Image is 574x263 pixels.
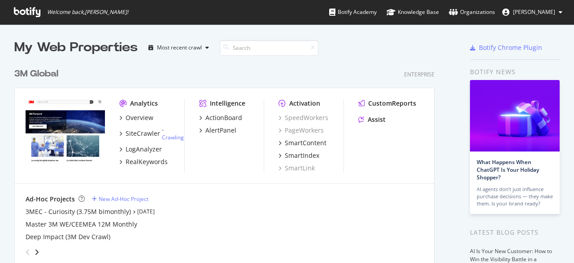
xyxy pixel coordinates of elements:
[358,115,386,124] a: Assist
[22,245,34,259] div: angle-left
[477,186,553,207] div: AI agents don’t just influence purchase decisions — they make them. Is your brand ready?
[479,43,542,52] div: Botify Chrome Plugin
[285,138,326,147] div: SmartContent
[14,39,138,57] div: My Web Properties
[470,227,560,237] div: Latest Blog Posts
[162,134,184,141] a: Crawling
[26,207,131,216] a: 3MEC - Curiosity (3.75M bimonthly)
[470,67,560,77] div: Botify news
[205,126,236,135] div: AlertPanel
[130,99,158,108] div: Analytics
[278,113,328,122] a: SpeedWorkers
[126,157,168,166] div: RealKeywords
[199,113,242,122] a: ActionBoard
[278,138,326,147] a: SmartContent
[119,126,184,141] a: SiteCrawler- Crawling
[368,99,416,108] div: CustomReports
[368,115,386,124] div: Assist
[285,151,319,160] div: SmartIndex
[126,129,160,138] div: SiteCrawler
[145,40,213,55] button: Most recent crawl
[199,126,236,135] a: AlertPanel
[119,113,153,122] a: Overview
[470,80,560,152] img: What Happens When ChatGPT Is Your Holiday Shopper?
[99,195,148,203] div: New Ad-Hoc Project
[278,164,315,173] a: SmartLink
[278,151,319,160] a: SmartIndex
[387,8,439,17] div: Knowledge Base
[495,5,570,19] button: [PERSON_NAME]
[126,145,162,154] div: LogAnalyzer
[210,99,245,108] div: Intelligence
[47,9,128,16] span: Welcome back, [PERSON_NAME] !
[26,220,137,229] a: Master 3M WE/CEEMEA 12M Monthly
[278,126,324,135] a: PageWorkers
[477,158,539,181] a: What Happens When ChatGPT Is Your Holiday Shopper?
[92,195,148,203] a: New Ad-Hoc Project
[14,67,62,80] a: 3M Global
[126,113,153,122] div: Overview
[26,99,105,163] img: www.command.com
[404,71,435,78] div: Enterprise
[157,45,202,50] div: Most recent crawl
[119,157,168,166] a: RealKeywords
[119,145,162,154] a: LogAnalyzer
[513,8,555,16] span: Samantha Echavez
[34,248,40,257] div: angle-right
[137,208,155,215] a: [DATE]
[358,99,416,108] a: CustomReports
[220,40,318,56] input: Search
[26,195,75,204] div: Ad-Hoc Projects
[14,67,58,80] div: 3M Global
[470,43,542,52] a: Botify Chrome Plugin
[26,232,110,241] a: Deep Impact (3M Dev Crawl)
[289,99,320,108] div: Activation
[205,113,242,122] div: ActionBoard
[162,126,184,141] div: -
[329,8,377,17] div: Botify Academy
[449,8,495,17] div: Organizations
